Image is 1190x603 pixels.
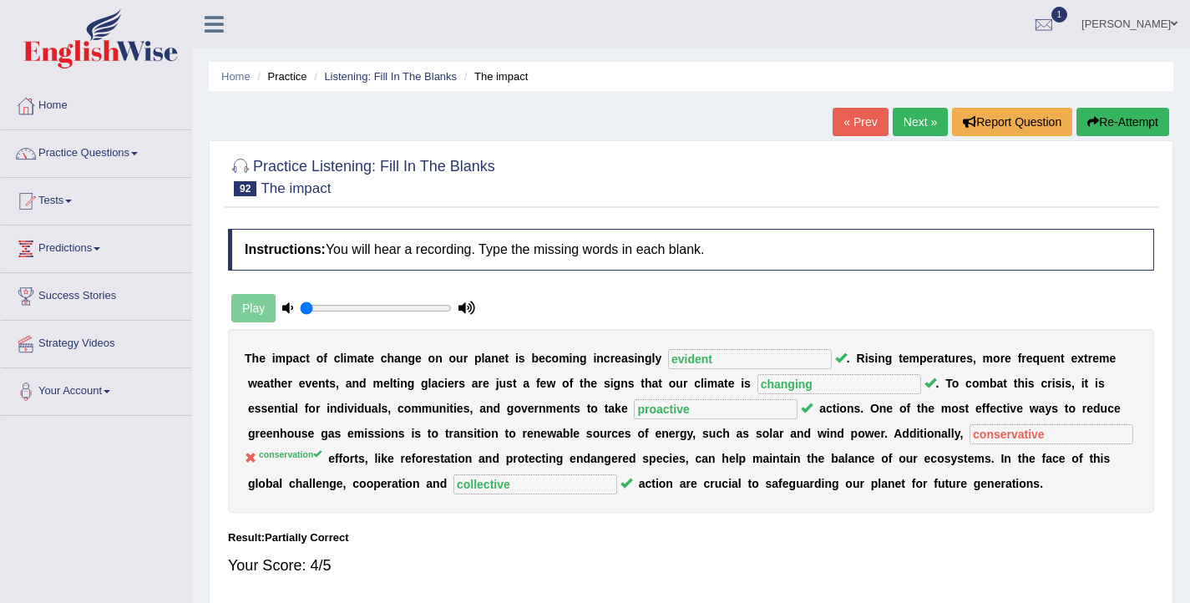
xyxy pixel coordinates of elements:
[404,402,412,415] b: o
[1,130,191,172] a: Practice Questions
[645,377,652,390] b: h
[615,352,621,365] b: e
[584,377,591,390] b: h
[274,402,281,415] b: n
[381,352,387,365] b: c
[472,377,479,390] b: a
[683,377,687,390] b: r
[293,352,300,365] b: a
[435,352,443,365] b: n
[539,402,546,415] b: n
[634,399,798,419] input: blank
[1040,352,1047,365] b: u
[982,402,986,415] b: f
[270,377,274,390] b: t
[928,402,934,415] b: e
[390,377,393,390] b: l
[449,402,453,415] b: t
[559,352,569,365] b: m
[340,352,343,365] b: l
[909,352,919,365] b: m
[921,402,929,415] b: h
[513,377,517,390] b: t
[288,402,295,415] b: a
[295,402,298,415] b: l
[347,402,354,415] b: v
[287,377,291,390] b: r
[285,402,288,415] b: i
[272,352,276,365] b: i
[364,352,368,365] b: t
[955,352,960,365] b: r
[460,68,529,84] li: The impact
[634,352,637,365] b: i
[621,402,628,415] b: e
[628,377,635,390] b: s
[327,402,330,415] b: i
[387,352,395,365] b: h
[973,352,976,365] b: ,
[1088,352,1092,365] b: r
[306,352,310,365] b: t
[605,402,609,415] b: t
[986,402,990,415] b: f
[316,402,320,415] b: r
[408,352,415,365] b: g
[996,377,1003,390] b: a
[394,352,401,365] b: a
[336,377,339,390] b: ,
[819,402,826,415] b: a
[959,402,965,415] b: s
[456,352,463,365] b: u
[608,402,615,415] b: a
[610,377,614,390] b: i
[587,402,591,415] b: t
[1047,377,1051,390] b: r
[534,402,539,415] b: r
[728,377,735,390] b: e
[966,352,973,365] b: s
[519,352,525,365] b: s
[983,352,993,365] b: m
[439,402,447,415] b: n
[972,377,980,390] b: o
[878,352,885,365] b: n
[463,352,468,365] b: r
[938,352,944,365] b: a
[580,352,587,365] b: g
[1016,402,1023,415] b: e
[990,377,997,390] b: b
[330,402,337,415] b: n
[479,402,486,415] b: a
[741,377,744,390] b: i
[1017,377,1025,390] b: h
[620,377,628,390] b: n
[857,352,865,365] b: R
[1014,377,1018,390] b: t
[486,402,494,415] b: n
[1010,402,1016,415] b: v
[917,402,921,415] b: t
[927,352,934,365] b: e
[628,352,635,365] b: s
[299,377,306,390] b: e
[493,402,500,415] b: d
[531,352,539,365] b: b
[438,377,444,390] b: c
[228,229,1154,271] h4: You will hear a recording. Type the missing words in each blank.
[1095,377,1098,390] b: i
[1077,352,1084,365] b: x
[658,377,662,390] b: t
[572,352,580,365] b: n
[245,352,252,365] b: T
[874,352,878,365] b: i
[965,377,972,390] b: c
[344,402,347,415] b: i
[448,377,454,390] b: e
[1041,377,1047,390] b: c
[1092,352,1099,365] b: e
[372,402,378,415] b: a
[847,402,854,415] b: n
[415,352,422,365] b: e
[255,402,261,415] b: s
